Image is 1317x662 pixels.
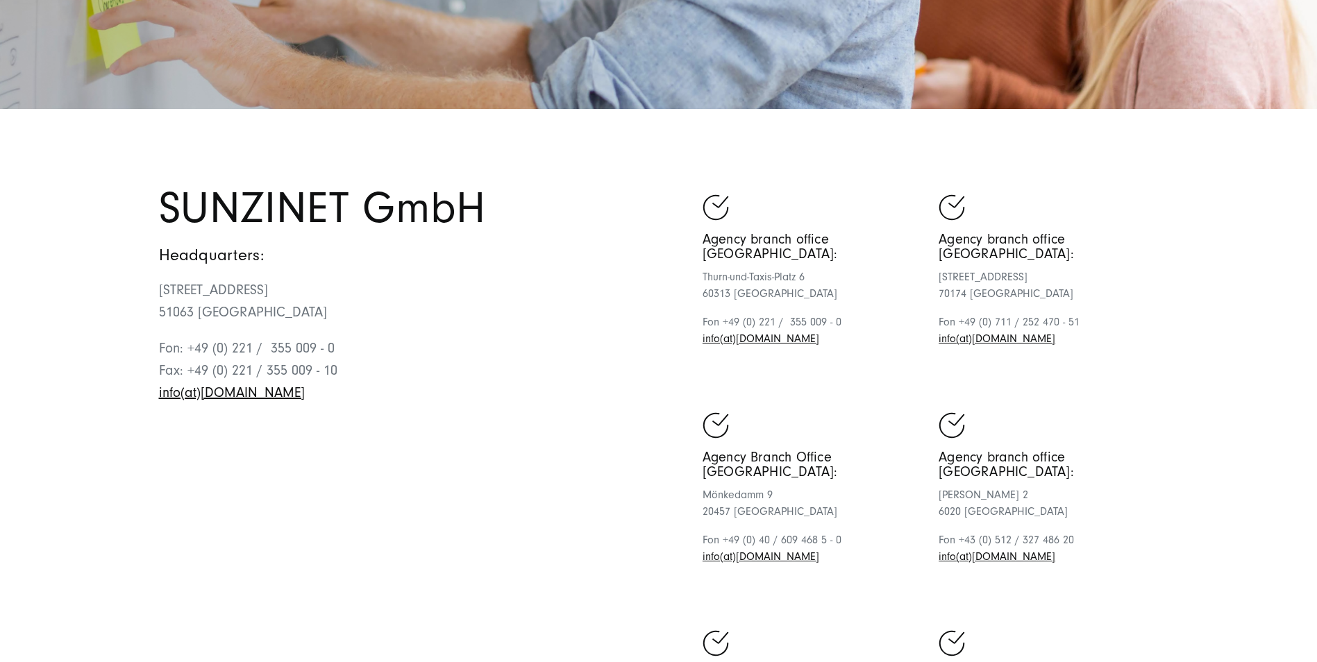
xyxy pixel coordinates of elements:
[159,337,659,404] p: Fon: +49 (0) 221 / 355 009 - 0 Fax: +49 (0) 221 / 355 009 - 10
[939,450,1158,479] h5: Agency branch office [GEOGRAPHIC_DATA]:
[939,630,965,656] img: check
[703,314,922,347] p: Fon +49 (0) 221 / 355 009 - 0
[703,532,922,565] p: Fon +49 (0) 40 / 609 468 5 - 0
[939,532,1158,565] p: Fon +43 (0) 512 / 327 486 20
[703,232,922,262] h5: Agency branch office [GEOGRAPHIC_DATA]:
[939,550,1055,563] a: Schreiben Sie eine E-Mail an sunzinet
[159,385,305,400] a: Schreiben Sie eine E-Mail an sunzinet
[939,232,1158,262] h5: Agency branch office [GEOGRAPHIC_DATA]:
[703,332,819,345] a: Schreiben Sie eine E-Mail an sunzinet
[939,332,1055,345] a: Schreiben Sie eine E-Mail an sunzinet
[703,486,922,520] p: Mönkedamm 9 20457 [GEOGRAPHIC_DATA]
[159,279,659,323] p: [STREET_ADDRESS] 51063 [GEOGRAPHIC_DATA]
[939,486,1158,520] p: [PERSON_NAME] 2 6020 [GEOGRAPHIC_DATA]
[939,269,1158,302] p: [STREET_ADDRESS] 70174 [GEOGRAPHIC_DATA]
[703,450,922,479] h5: Agency Branch Office [GEOGRAPHIC_DATA]:
[939,314,1158,347] p: Fon +49 (0) 711 / 252 470 - 51
[159,187,659,230] h1: SUNZINET GmbH
[703,550,819,563] a: Schreiben Sie eine E-Mail an sunzinet
[159,246,659,266] h4: Headquarters:
[703,269,922,302] p: Thurn-und-Taxis-Platz 6 60313 [GEOGRAPHIC_DATA]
